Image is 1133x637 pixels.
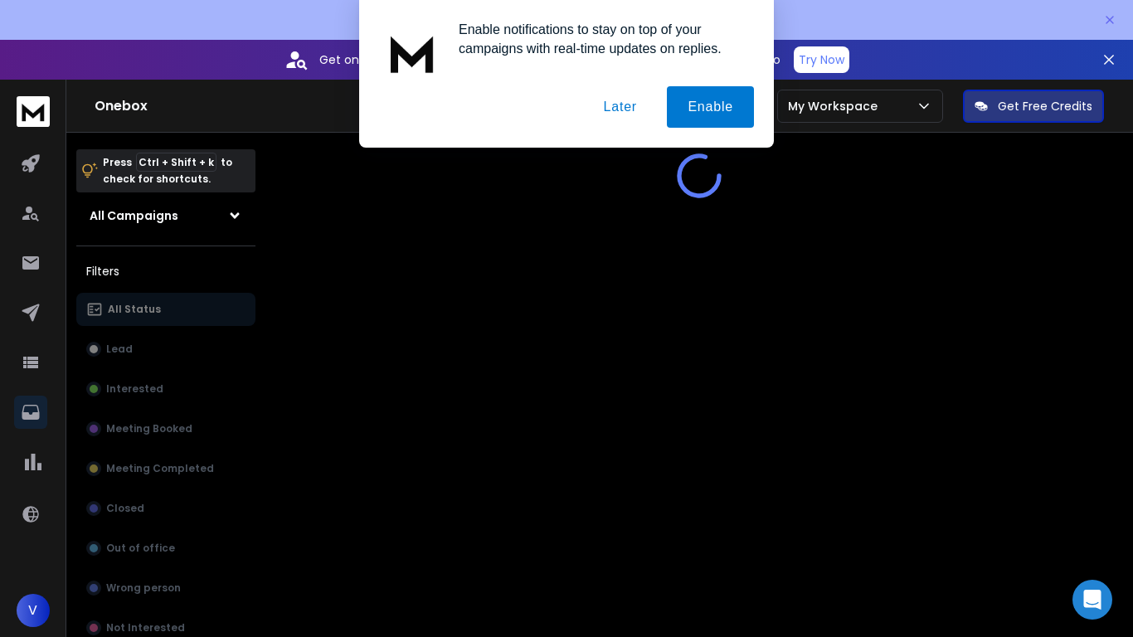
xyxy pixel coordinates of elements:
img: notification icon [379,20,445,86]
button: All Campaigns [76,199,255,232]
button: Enable [667,86,754,128]
div: Open Intercom Messenger [1072,580,1112,620]
p: Press to check for shortcuts. [103,154,232,187]
button: Later [582,86,657,128]
h1: All Campaigns [90,207,178,224]
button: V [17,594,50,627]
span: Ctrl + Shift + k [136,153,216,172]
div: Enable notifications to stay on top of your campaigns with real-time updates on replies. [445,20,754,58]
h3: Filters [76,260,255,283]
